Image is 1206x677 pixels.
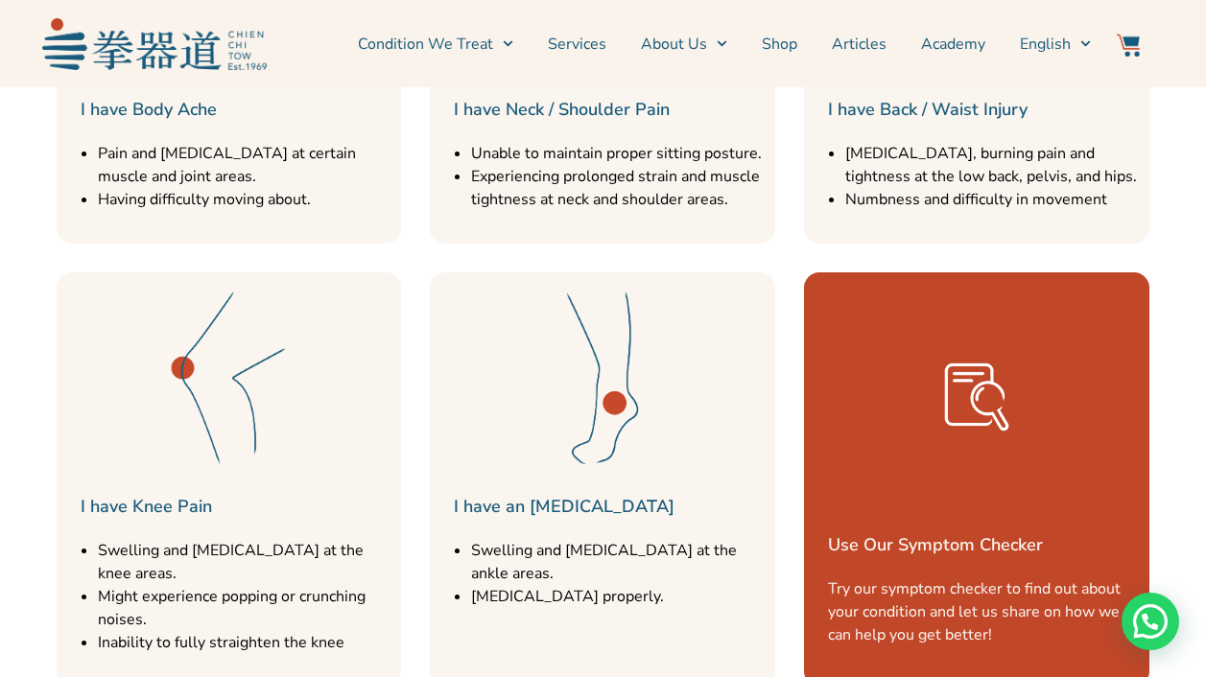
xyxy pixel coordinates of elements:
nav: Menu [276,20,1092,68]
a: I have an [MEDICAL_DATA] [454,495,674,518]
a: I have Body Ache [81,98,217,121]
a: Switch to English [1020,20,1091,68]
a: Use Our Symptom Checker [828,533,1043,556]
li: Swelling and [MEDICAL_DATA] at the ankle areas. [471,539,766,585]
a: Academy [921,20,985,68]
a: I have Neck / Shoulder Pain [454,98,670,121]
li: [MEDICAL_DATA], burning pain and tightness at the low back, pelvis, and hips. [845,142,1140,188]
a: Shop [762,20,797,68]
a: Articles [832,20,887,68]
li: Swelling and [MEDICAL_DATA] at the knee areas. [98,539,392,585]
li: Might experience popping or crunching noises. [98,585,392,631]
a: I have Knee Pain [81,495,212,518]
li: Unable to maintain proper sitting posture. [471,142,766,165]
a: Services [548,20,606,68]
li: Numbness and difficulty in movement [845,188,1140,211]
li: Pain and [MEDICAL_DATA] at certain muscle and joint areas. [98,142,392,188]
a: Condition We Treat [358,20,513,68]
span: English [1020,33,1071,56]
li: Having difficulty moving about. [98,188,392,211]
div: Need help? WhatsApp contact [1122,593,1179,650]
img: Search-08 [929,349,1025,445]
img: Website Icon-03 [1117,34,1140,57]
p: Try our symptom checker to find out about your condition and let us share on how we can help you ... [828,577,1140,646]
a: About Us [641,20,727,68]
img: Services Icon-38 [507,282,698,474]
li: [MEDICAL_DATA] properly. [471,585,766,608]
li: Inability to fully straighten the knee [98,631,392,654]
a: I have Back / Waist Injury [828,98,1028,121]
img: Services Icon-41 [132,282,324,474]
li: Experiencing prolonged strain and muscle tightness at neck and shoulder areas. [471,165,766,211]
